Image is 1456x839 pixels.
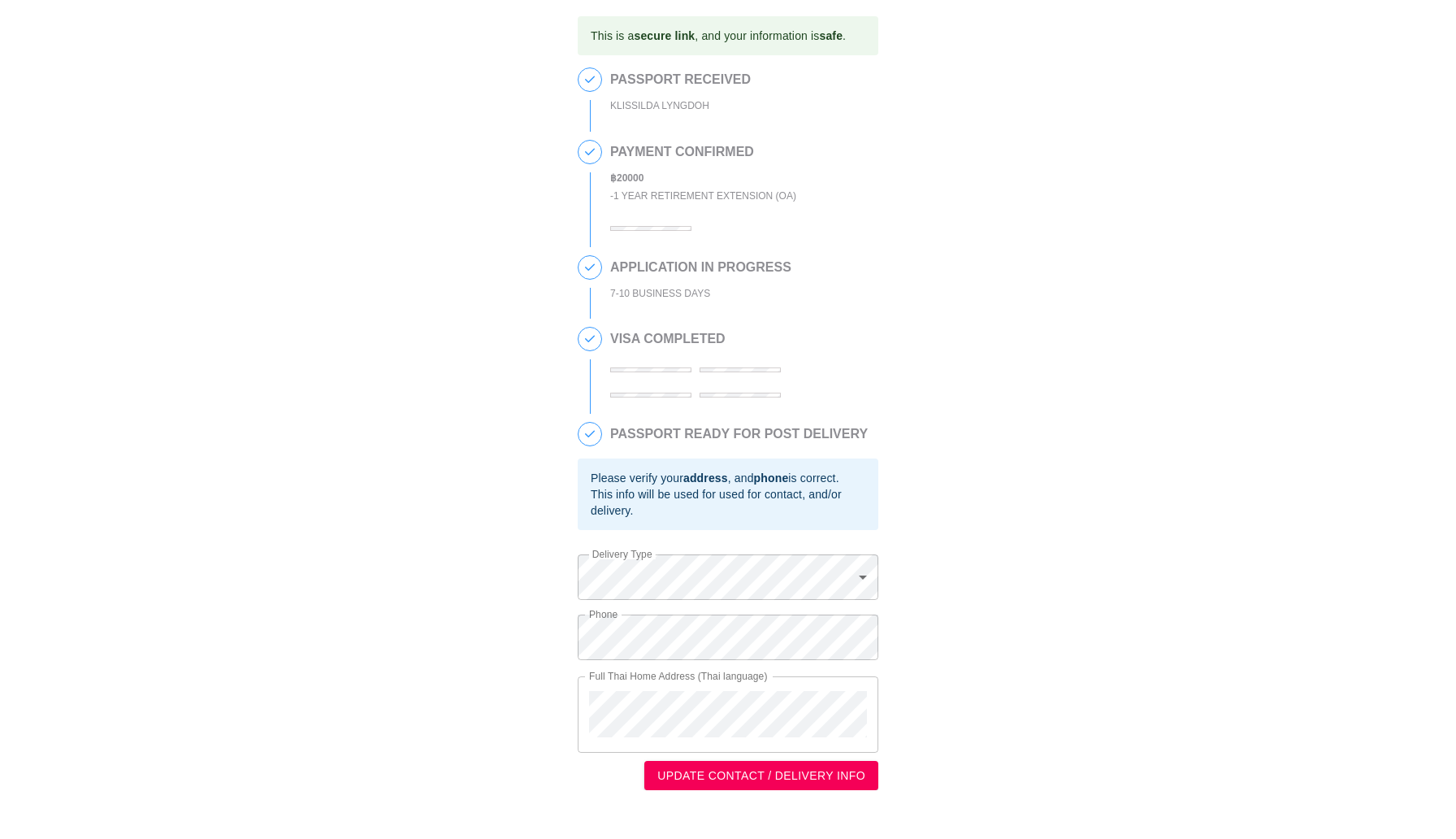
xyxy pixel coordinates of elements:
[754,472,789,485] b: phone
[610,285,791,303] div: 7-10 BUSINESS DAYS
[591,21,846,50] div: This is a , and your information is .
[591,486,865,519] div: This info will be used for used for contact, and/or delivery.
[610,97,751,115] div: KLISSILDA LYNGDOH
[610,427,868,441] h2: PASSPORT READY FOR POST DELIVERY
[657,766,865,786] span: UPDATE CONTACT / DELIVERY INFO
[578,423,601,446] span: 5
[819,29,843,42] b: safe
[610,260,791,275] h2: APPLICATION IN PROGRESS
[644,761,878,791] button: UPDATE CONTACT / DELIVERY INFO
[591,470,865,486] div: Please verify your , and is correct.
[683,472,728,485] b: address
[610,332,870,346] h2: VISA COMPLETED
[610,145,796,159] h2: PAYMENT CONFIRMED
[578,328,601,350] span: 4
[634,29,695,42] b: secure link
[610,187,796,206] div: - 1 Year Retirement Extension (OA)
[610,172,643,184] b: ฿ 20000
[578,68,601,91] span: 1
[578,256,601,279] span: 3
[610,72,751,87] h2: PASSPORT RECEIVED
[578,141,601,163] span: 2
